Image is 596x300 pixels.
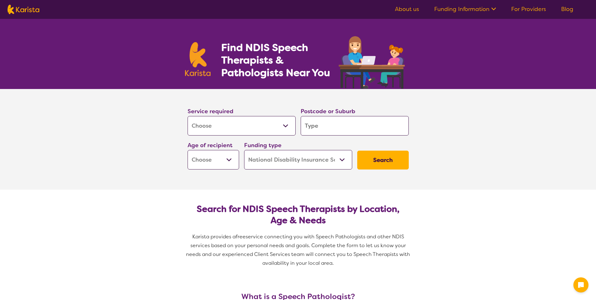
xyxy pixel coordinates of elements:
label: Postcode or Suburb [301,108,355,115]
input: Type [301,116,409,136]
h2: Search for NDIS Speech Therapists by Location, Age & Needs [193,203,404,226]
label: Age of recipient [188,142,232,149]
a: Blog [561,5,573,13]
img: speech-therapy [334,34,411,89]
span: Karista provides a [192,233,236,240]
button: Search [357,151,409,169]
span: free [236,233,246,240]
img: Karista logo [8,5,39,14]
span: service connecting you with Speech Pathologists and other NDIS services based on your personal ne... [186,233,411,266]
h1: Find NDIS Speech Therapists & Pathologists Near You [221,41,337,79]
label: Service required [188,108,233,115]
a: Funding Information [434,5,496,13]
label: Funding type [244,142,282,149]
a: About us [395,5,419,13]
img: Karista logo [185,42,211,76]
a: For Providers [511,5,546,13]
